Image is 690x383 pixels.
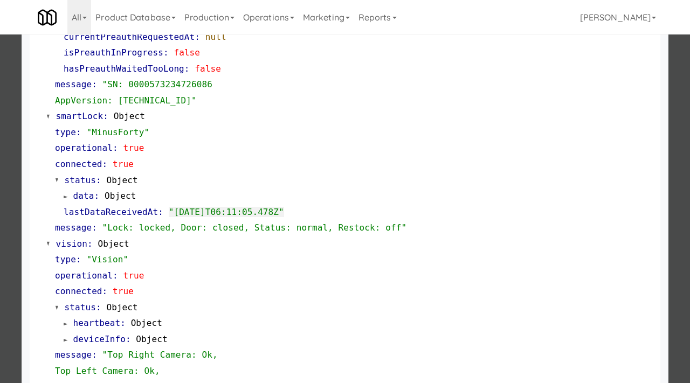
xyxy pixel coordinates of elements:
span: type [55,254,76,264]
span: lastDataReceivedAt [64,207,158,217]
span: Object [131,318,162,328]
span: : [96,302,101,312]
span: Object [114,111,145,121]
span: true [113,286,134,296]
span: "Lock: locked, Door: closed, Status: normal, Restock: off" [102,222,407,233]
span: true [113,159,134,169]
span: connected [55,159,102,169]
span: : [113,143,118,153]
span: false [174,47,200,58]
span: Object [136,334,167,344]
span: true [123,143,144,153]
span: Object [98,239,129,249]
span: : [102,159,108,169]
span: message [55,79,92,89]
span: status [65,175,96,185]
span: : [92,79,97,89]
span: : [184,64,190,74]
span: : [76,254,81,264]
img: Micromart [38,8,57,27]
span: : [120,318,126,328]
span: : [195,32,200,42]
span: : [94,191,99,201]
span: hasPreauthWaitedTooLong [64,64,184,74]
span: : [87,239,93,249]
span: isPreauthInProgress [64,47,163,58]
span: type [55,127,76,137]
span: : [96,175,101,185]
span: : [92,222,97,233]
span: operational [55,143,113,153]
span: message [55,222,92,233]
span: false [195,64,221,74]
span: : [76,127,81,137]
span: null [205,32,226,42]
span: Object [105,191,136,201]
span: : [103,111,108,121]
span: Object [106,302,137,312]
span: "[DATE]T06:11:05.478Z" [169,207,284,217]
span: : [163,47,169,58]
span: status [65,302,96,312]
span: currentPreauthRequestedAt [64,32,195,42]
span: : [126,334,131,344]
span: : [92,350,97,360]
span: : [158,207,163,217]
span: data [73,191,94,201]
span: : [102,286,108,296]
span: Object [106,175,137,185]
span: smartLock [56,111,103,121]
span: deviceInfo [73,334,126,344]
span: connected [55,286,102,296]
span: "MinusForty" [86,127,149,137]
span: "SN: 0000573234726086 AppVersion: [TECHNICAL_ID]" [55,79,212,106]
span: message [55,350,92,360]
span: : [113,270,118,281]
span: operational [55,270,113,281]
span: vision [56,239,87,249]
span: true [123,270,144,281]
span: "Vision" [86,254,128,264]
span: heartbeat [73,318,121,328]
